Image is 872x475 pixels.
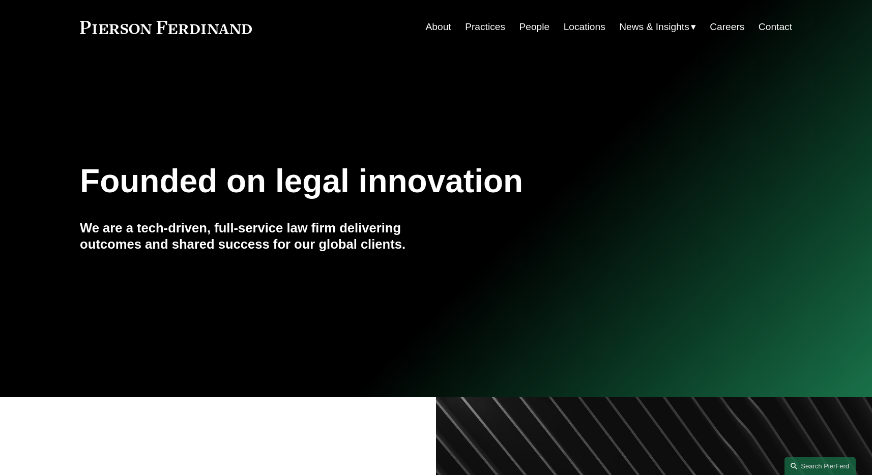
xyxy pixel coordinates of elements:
[564,17,605,37] a: Locations
[519,17,549,37] a: People
[759,17,792,37] a: Contact
[465,17,505,37] a: Practices
[619,17,696,37] a: folder dropdown
[80,220,436,253] h4: We are a tech-driven, full-service law firm delivering outcomes and shared success for our global...
[619,18,689,36] span: News & Insights
[784,457,856,475] a: Search this site
[426,17,451,37] a: About
[710,17,744,37] a: Careers
[80,163,674,200] h1: Founded on legal innovation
